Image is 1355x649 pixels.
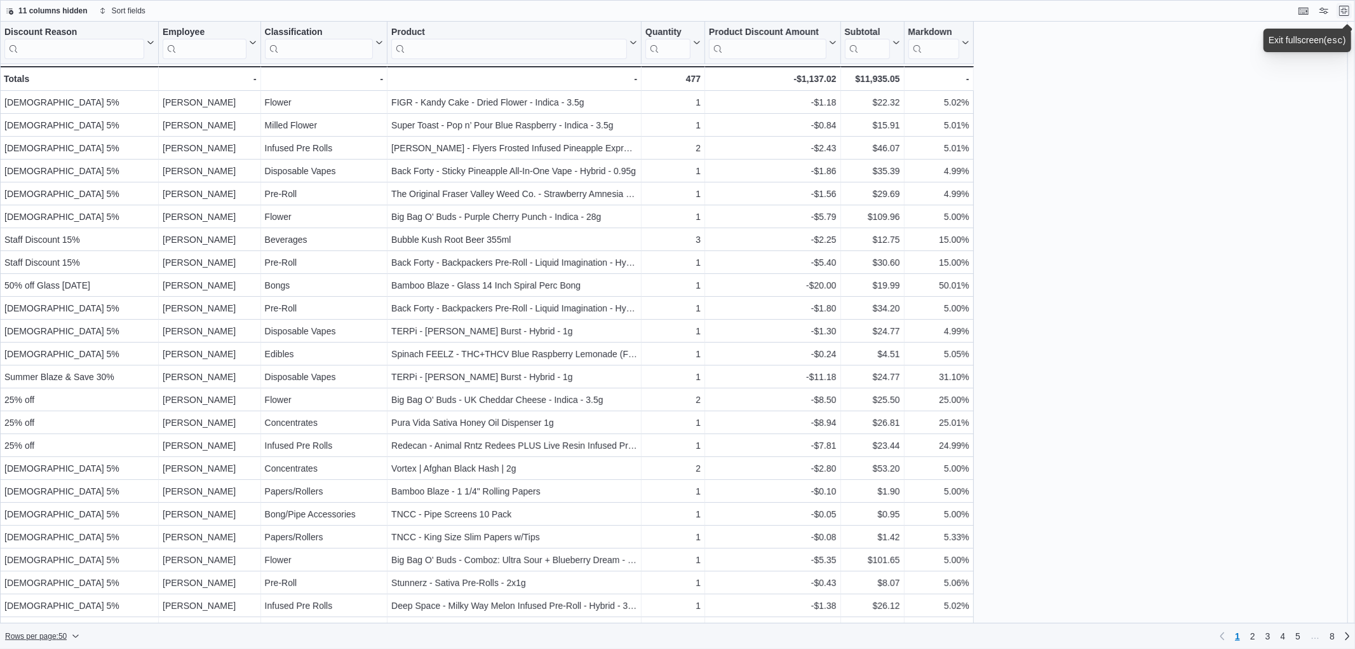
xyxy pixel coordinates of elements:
[709,232,836,247] div: -$2.25
[645,438,701,453] div: 1
[709,118,836,133] div: -$0.84
[845,209,900,224] div: $109.96
[908,346,969,362] div: 5.05%
[265,598,384,613] div: Infused Pre Rolls
[265,27,374,39] div: Classification
[163,415,257,430] div: [PERSON_NAME]
[709,484,836,499] div: -$0.10
[645,369,701,385] div: 1
[645,392,701,407] div: 2
[391,163,637,179] div: Back Forty - Sticky Pineapple All-In-One Vape - Hybrid - 0.95g
[845,27,890,59] div: Subtotal
[645,346,701,362] div: 1
[908,484,969,499] div: 5.00%
[645,575,701,591] div: 1
[1340,629,1355,644] a: Next page
[265,71,384,86] div: -
[391,118,637,133] div: Super Toast - Pop n’ Pour Blue Raspberry - Indica - 3.5g
[709,27,826,39] div: Product Discount Amount
[391,140,637,156] div: [PERSON_NAME] - Flyers Frosted Infused Pineapple Express Pre-Rolls - Hybrid - 3x0.5g
[645,598,701,613] div: 1
[4,209,154,224] div: [DEMOGRAPHIC_DATA] 5%
[4,278,154,293] div: 50% off Glass [DATE]
[845,575,900,591] div: $8.07
[265,118,384,133] div: Milled Flower
[645,529,701,545] div: 1
[4,575,154,591] div: [DEMOGRAPHIC_DATA] 5%
[1215,629,1230,644] button: Previous page
[908,507,969,522] div: 5.00%
[645,27,701,59] button: Quantity
[265,209,384,224] div: Flower
[265,163,384,179] div: Disposable Vapes
[645,27,691,39] div: Quantity
[391,27,637,59] button: Product
[163,529,257,545] div: [PERSON_NAME]
[163,27,257,59] button: Employee
[709,438,836,453] div: -$7.81
[645,209,701,224] div: 1
[265,232,384,247] div: Beverages
[1235,630,1240,643] span: 1
[265,140,384,156] div: Infused Pre Rolls
[163,461,257,476] div: [PERSON_NAME]
[845,438,900,453] div: $23.44
[845,598,900,613] div: $26.12
[845,232,900,247] div: $12.75
[908,598,969,613] div: 5.02%
[709,621,836,636] div: -$2.55
[908,27,969,59] button: Markdown
[163,209,257,224] div: [PERSON_NAME]
[163,27,246,59] div: Employee
[1245,626,1260,646] a: Page 2 of 8
[845,118,900,133] div: $15.91
[645,552,701,568] div: 1
[4,95,154,110] div: [DEMOGRAPHIC_DATA] 5%
[163,140,257,156] div: [PERSON_NAME]
[391,621,637,636] div: Stunnerz - Mango Blitz: Rotating Indica Pre-Roll - 2x1g
[1250,630,1255,643] span: 2
[908,140,969,156] div: 5.01%
[391,369,637,385] div: TERPi - [PERSON_NAME] Burst - Hybrid - 1g
[845,186,900,202] div: $29.69
[908,301,969,316] div: 5.00%
[4,27,144,39] div: Discount Reason
[4,484,154,499] div: [DEMOGRAPHIC_DATA] 5%
[163,278,257,293] div: [PERSON_NAME]
[1325,626,1340,646] a: Page 8 of 8
[4,507,154,522] div: [DEMOGRAPHIC_DATA] 5%
[4,621,154,636] div: Rolling Deals 20% Off
[845,529,900,545] div: $1.42
[391,301,637,316] div: Back Forty - Backpackers Pre-Roll - Liquid Imagination - Hybrid - 10x0.75g
[391,27,627,59] div: Product
[163,186,257,202] div: [PERSON_NAME]
[845,278,900,293] div: $19.99
[265,552,384,568] div: Flower
[908,27,959,39] div: Markdown
[391,598,637,613] div: Deep Space - Milky Way Melon Infused Pre-Roll - Hybrid - 3x0.5g
[265,484,384,499] div: Papers/Rollers
[645,118,701,133] div: 1
[163,552,257,568] div: [PERSON_NAME]
[391,507,637,522] div: TNCC - Pipe Screens 10 Pack
[709,301,836,316] div: -$1.80
[265,575,384,591] div: Pre-Roll
[265,324,384,339] div: Disposable Vapes
[265,346,384,362] div: Edibles
[845,95,900,110] div: $22.32
[709,27,836,59] button: Product Discount Amount
[709,529,836,545] div: -$0.08
[845,27,890,39] div: Subtotal
[709,369,836,385] div: -$11.18
[163,95,257,110] div: [PERSON_NAME]
[265,392,384,407] div: Flower
[1260,626,1276,646] a: Page 3 of 8
[112,6,145,16] span: Sort fields
[265,507,384,522] div: Bong/Pipe Accessories
[4,529,154,545] div: [DEMOGRAPHIC_DATA] 5%
[709,461,836,476] div: -$2.80
[1330,630,1335,643] span: 8
[163,392,257,407] div: [PERSON_NAME]
[265,255,384,270] div: Pre-Roll
[709,278,836,293] div: -$20.00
